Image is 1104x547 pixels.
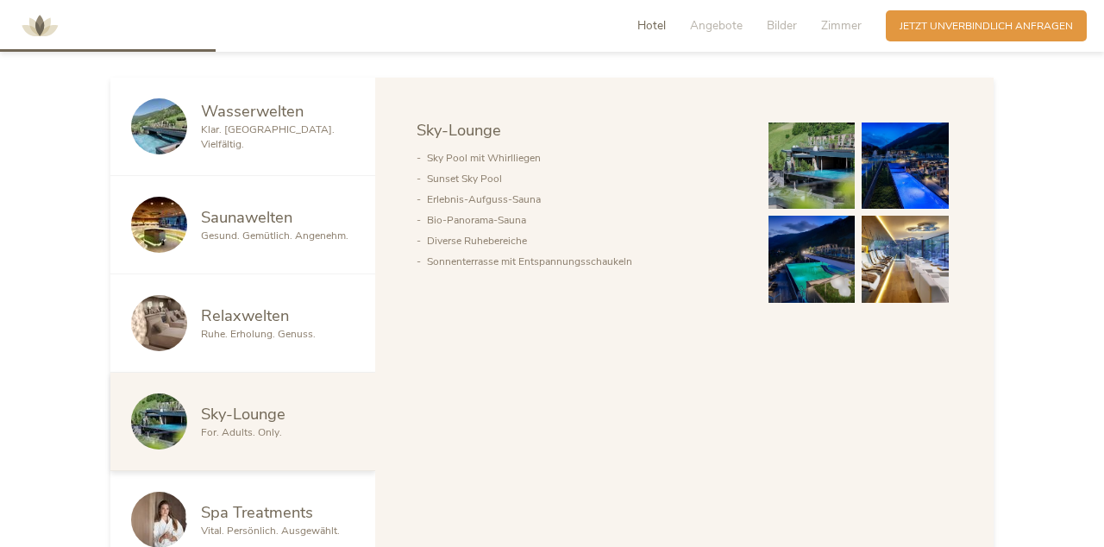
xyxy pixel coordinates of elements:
[201,327,316,341] span: Ruhe. Erholung. Genuss.
[427,168,741,189] li: Sunset Sky Pool
[427,230,741,251] li: Diverse Ruhebereiche
[417,119,501,141] span: Sky-Lounge
[201,501,313,523] span: Spa Treatments
[427,189,741,210] li: Erlebnis-Aufguss-Sauna
[201,206,292,228] span: Saunawelten
[427,210,741,230] li: Bio-Panorama-Sauna
[690,17,743,34] span: Angebote
[201,403,285,424] span: Sky-Lounge
[201,123,335,151] span: Klar. [GEOGRAPHIC_DATA]. Vielfältig.
[427,148,741,168] li: Sky Pool mit Whirlliegen
[427,251,741,272] li: Sonnenterrasse mit Entspannungsschaukeln
[767,17,797,34] span: Bilder
[821,17,862,34] span: Zimmer
[201,524,340,538] span: Vital. Persönlich. Ausgewählt.
[637,17,666,34] span: Hotel
[201,305,289,326] span: Relaxwelten
[201,100,304,122] span: Wasserwelten
[900,19,1073,34] span: Jetzt unverbindlich anfragen
[14,21,66,30] a: AMONTI & LUNARIS Wellnessresort
[201,229,348,242] span: Gesund. Gemütlich. Angenehm.
[201,425,282,439] span: For. Adults. Only.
